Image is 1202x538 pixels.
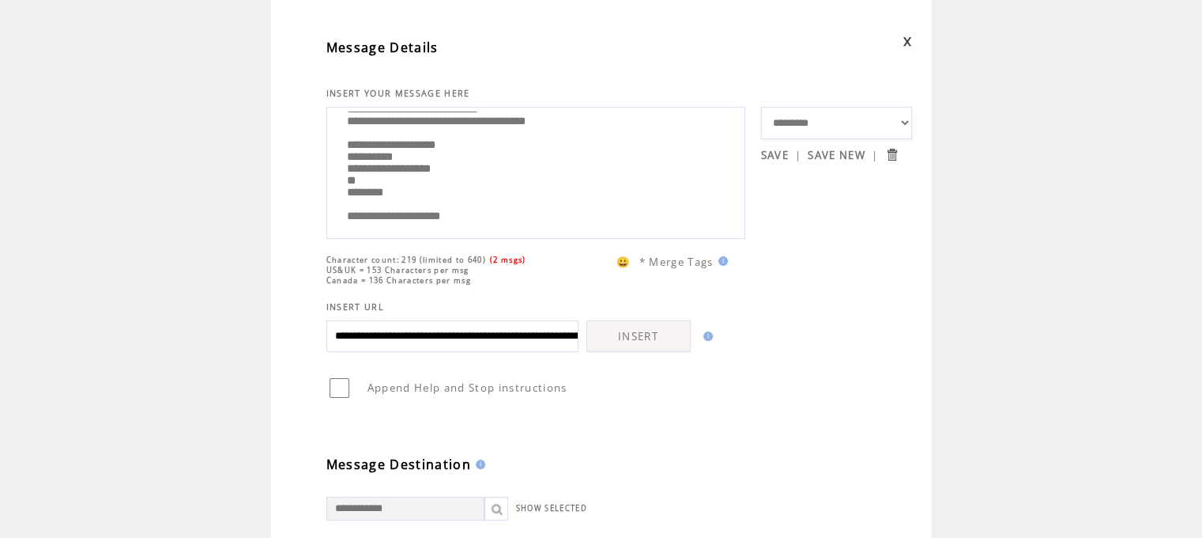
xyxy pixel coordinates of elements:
[586,320,691,352] a: INSERT
[326,39,439,56] span: Message Details
[884,147,899,162] input: Submit
[326,456,471,473] span: Message Destination
[490,255,526,265] span: (2 msgs)
[326,255,486,265] span: Character count: 219 (limited to 640)
[516,503,587,513] a: SHOW SELECTED
[616,255,631,269] span: 😀
[326,265,469,275] span: US&UK = 153 Characters per msg
[872,148,878,162] span: |
[761,148,789,162] a: SAVE
[699,332,713,341] img: help.gif
[326,301,384,313] span: INSERT URL
[367,381,567,395] span: Append Help and Stop instructions
[326,275,471,286] span: Canada = 136 Characters per msg
[808,148,865,162] a: SAVE NEW
[326,88,470,99] span: INSERT YOUR MESSAGE HERE
[639,255,714,269] span: * Merge Tags
[714,256,728,266] img: help.gif
[471,460,485,469] img: help.gif
[795,148,801,162] span: |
